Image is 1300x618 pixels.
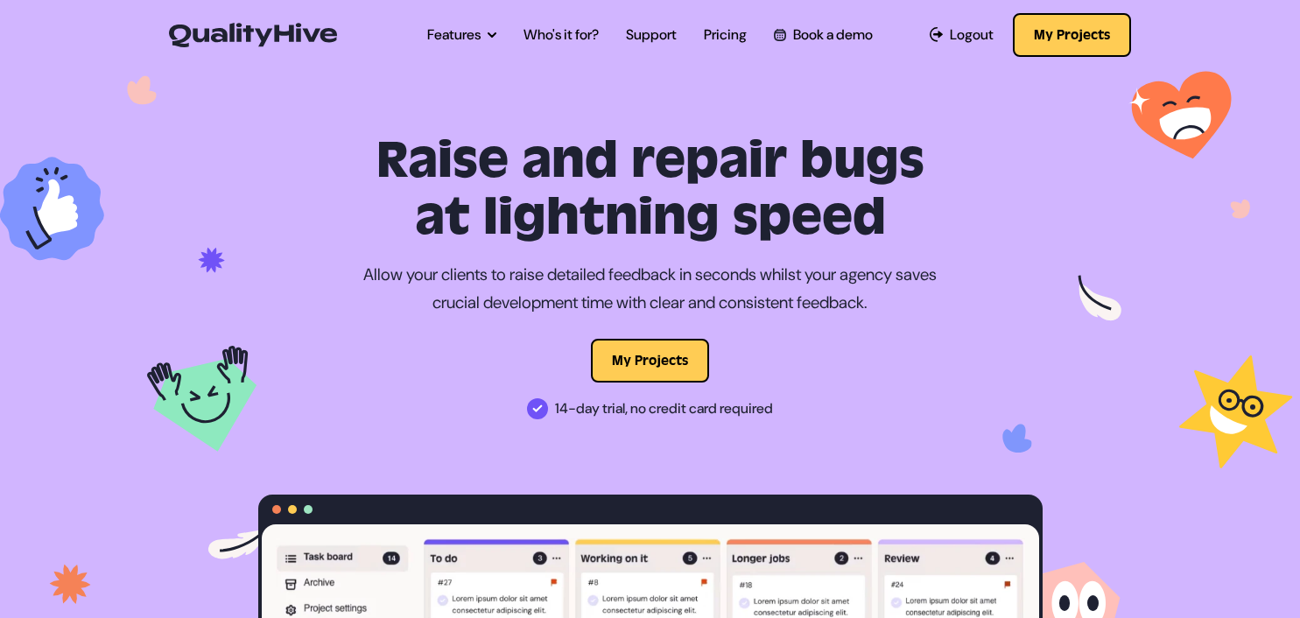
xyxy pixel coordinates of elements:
a: Logout [930,25,994,46]
span: 14-day trial, no credit card required [555,395,773,423]
a: Pricing [704,25,747,46]
a: Who's it for? [524,25,599,46]
a: Support [626,25,677,46]
img: Book a QualityHive Demo [774,29,785,40]
img: QualityHive - Bug Tracking Tool [169,23,337,47]
img: 14-day trial, no credit card required [527,398,548,419]
a: Features [427,25,496,46]
a: Book a demo [774,25,872,46]
p: Allow your clients to raise detailed feedback in seconds whilst your agency saves crucial develop... [348,261,952,318]
button: My Projects [1013,13,1131,57]
button: My Projects [591,339,709,383]
h1: Raise and repair bugs at lightning speed [258,133,1043,247]
span: Logout [950,25,994,46]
